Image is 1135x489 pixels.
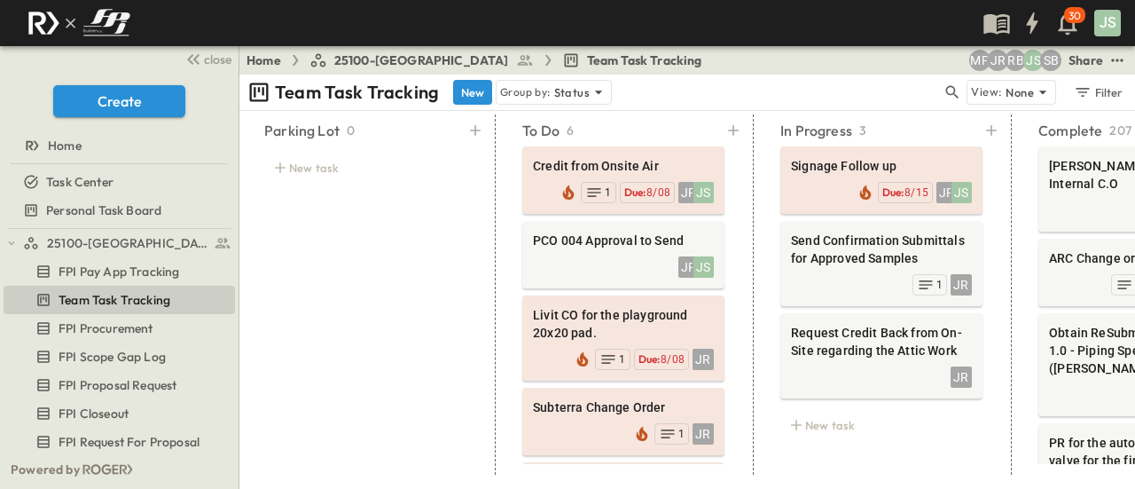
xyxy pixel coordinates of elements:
[264,155,466,180] div: New task
[587,51,702,69] span: Team Task Tracking
[859,122,866,139] p: 3
[619,352,625,367] span: 1
[4,314,235,343] div: FPI Procurementtest
[533,157,714,175] span: Credit from Onsite Air
[4,401,231,426] a: FPI Closeout
[59,263,179,280] span: FPI Pay App Tracking
[1073,83,1123,102] div: Filter
[275,80,439,105] p: Team Task Tracking
[678,427,685,441] span: 1
[4,316,231,341] a: FPI Procurement
[4,288,231,312] a: Team Task Tracking
[4,198,231,223] a: Personal Task Board
[936,278,943,292] span: 1
[4,343,235,371] div: FPI Scope Gap Logtest
[533,398,714,416] span: Subterra Change Order
[971,83,1002,102] p: View:
[4,373,231,398] a: FPI Proposal Request
[264,120,340,141] p: Parking Lot
[791,157,972,175] span: Signage Follow up
[780,146,982,214] div: Signage Follow upJRJSDue:8/15
[522,296,724,381] div: Livit CO for the playground 20x20 pad.JRDue:8/081
[1067,80,1128,105] button: Filter
[605,185,611,200] span: 1
[48,137,82,154] span: Home
[936,182,958,203] div: JR
[646,186,670,199] span: 8/08
[567,122,574,139] p: 6
[951,274,972,296] div: JR
[1092,8,1123,38] button: JS
[562,51,702,69] a: Team Task Tracking
[533,306,714,342] span: Livit CO for the playground 20x20 pad.
[533,232,714,249] span: PCO 004 Approval to Send
[678,256,700,278] div: JR
[1068,9,1081,23] p: 30
[951,367,972,388] div: JR
[1040,50,1061,71] div: Sterling Barnett (sterling@fpibuilders.com)
[951,182,972,203] div: JS
[4,133,231,158] a: Home
[522,388,724,455] div: Subterra Change OrderJR1
[1005,50,1026,71] div: Regina Barnett (rbarnett@fpibuilders.com)
[59,376,176,394] span: FPI Proposal Request
[178,46,235,71] button: close
[904,186,928,199] span: 8/15
[1038,120,1102,141] p: Complete
[987,50,1008,71] div: Jayden Ramirez (jramirez@fpibuilders.com)
[309,51,534,69] a: 25100-[GEOGRAPHIC_DATA]
[678,182,700,203] div: JR
[334,51,509,69] span: 25100-[GEOGRAPHIC_DATA]
[59,433,200,451] span: FPI Request For Proposal
[247,51,281,69] a: Home
[4,428,235,456] div: FPI Request For Proposaltest
[780,413,982,438] div: New task
[453,80,492,105] button: New
[59,291,170,309] span: Team Task Tracking
[4,430,231,454] a: FPI Request For Proposal
[638,352,661,366] span: Due:
[780,120,852,141] p: In Progress
[500,83,551,101] p: Group by:
[1068,51,1103,69] div: Share
[23,231,231,256] a: 25100-Vanguard Prep School
[4,229,235,257] div: 25100-Vanguard Prep Schooltest
[1022,50,1044,71] div: Jesse Sullivan (jsullivan@fpibuilders.com)
[969,50,990,71] div: Monica Pruteanu (mpruteanu@fpibuilders.com)
[59,405,129,422] span: FPI Closeout
[4,170,231,194] a: Task Center
[347,122,355,139] p: 0
[791,324,972,359] span: Request Credit Back from On-Site regarding the Attic Work
[53,85,185,117] button: Create
[4,286,235,314] div: Team Task Trackingtest
[59,319,153,337] span: FPI Procurement
[59,348,166,366] span: FPI Scope Gap Log
[4,257,235,286] div: FPI Pay App Trackingtest
[522,146,724,214] div: Credit from Onsite AirJRJSDue:8/081
[693,256,714,278] div: JS
[204,51,231,68] span: close
[4,196,235,225] div: Personal Task Boardtest
[4,371,235,399] div: FPI Proposal Requesttest
[791,232,972,267] span: Send Confirmation Submittals for Approved Samples
[624,185,646,199] span: Due:
[780,221,982,306] div: Send Confirmation Submittals for Approved SamplesJR1
[780,313,982,398] div: Request Credit Back from On-Site regarding the Attic WorkJR
[1094,10,1121,36] div: JS
[661,353,685,366] span: 8/08
[1107,50,1128,71] button: test
[47,234,209,252] span: 25100-Vanguard Prep School
[693,182,714,203] div: JS
[46,201,161,219] span: Personal Task Board
[554,83,590,101] p: Status
[522,120,560,141] p: To Do
[21,4,137,42] img: c8d7d1ed905e502e8f77bf7063faec64e13b34fdb1f2bdd94b0e311fc34f8000.png
[1006,83,1034,101] p: None
[46,173,113,191] span: Task Center
[4,399,235,428] div: FPI Closeouttest
[4,259,231,284] a: FPI Pay App Tracking
[882,185,904,199] span: Due:
[693,349,714,370] div: JR
[247,51,713,69] nav: breadcrumbs
[1109,122,1131,139] p: 207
